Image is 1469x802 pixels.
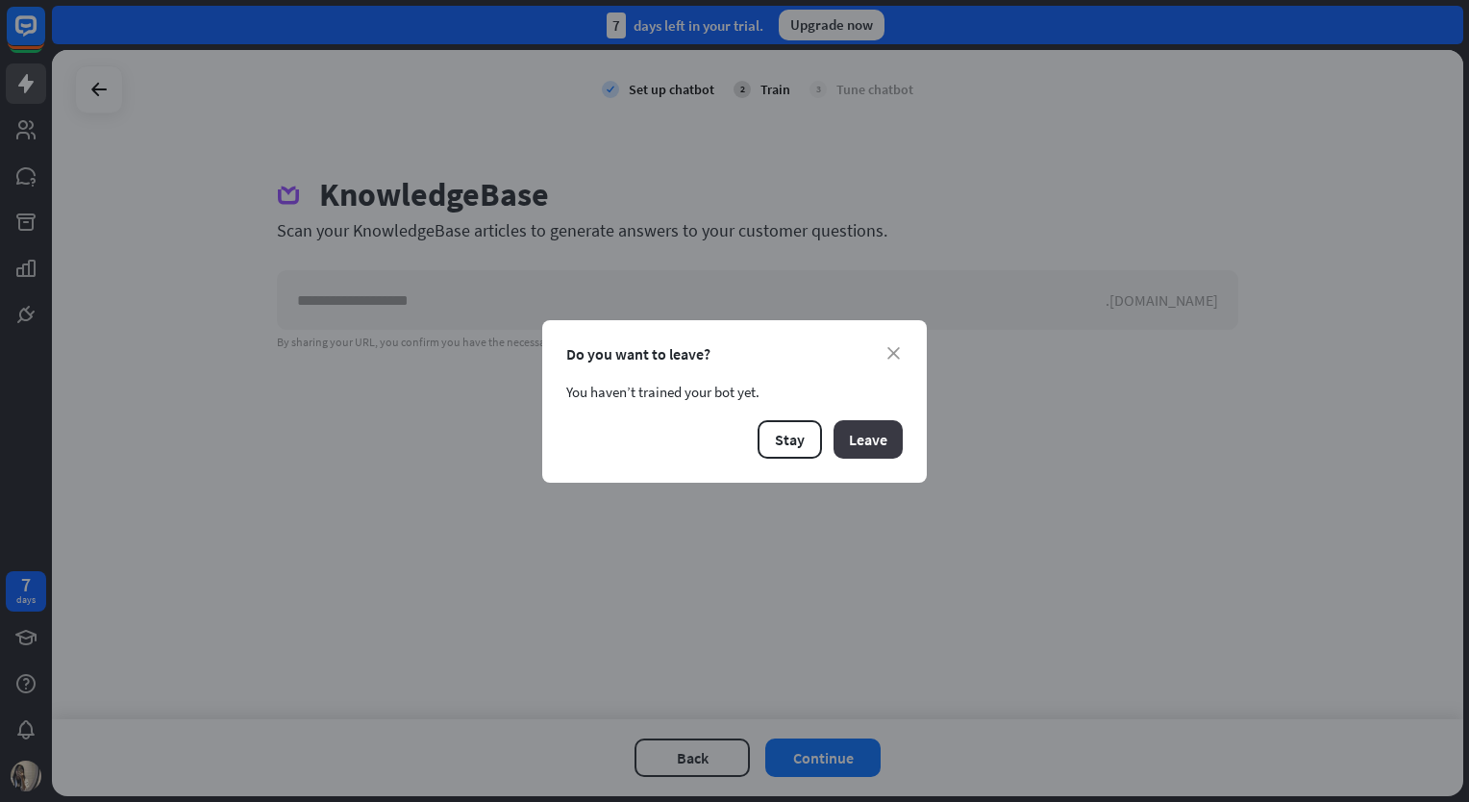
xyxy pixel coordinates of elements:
button: Stay [758,420,822,459]
i: close [887,347,900,360]
div: You haven’t trained your bot yet. [566,383,903,401]
button: Leave [834,420,903,459]
div: Do you want to leave? [566,344,903,363]
button: Open LiveChat chat widget [15,8,73,65]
